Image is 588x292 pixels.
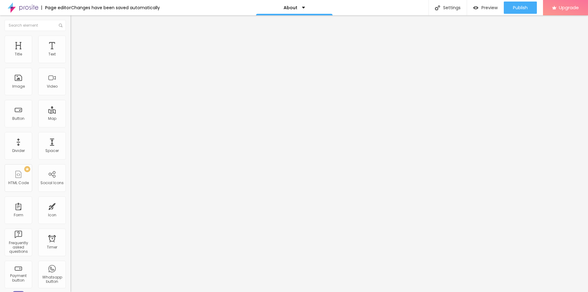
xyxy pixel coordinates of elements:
div: Icon [48,213,56,217]
div: HTML Code [8,181,29,185]
input: Search element [5,20,66,31]
div: Spacer [45,149,59,153]
span: Preview [481,5,498,10]
img: Icone [435,5,440,10]
iframe: Editor [70,15,588,292]
button: Publish [504,2,537,14]
div: Timer [47,245,57,249]
div: Button [12,116,24,121]
button: Preview [467,2,504,14]
div: Text [48,52,56,56]
div: Form [14,213,23,217]
div: Social Icons [40,181,64,185]
span: Upgrade [559,5,579,10]
img: view-1.svg [473,5,478,10]
div: Whatsapp button [40,275,64,284]
div: Video [47,84,58,89]
div: Image [12,84,25,89]
p: About [284,6,297,10]
div: Divider [12,149,25,153]
div: Title [15,52,22,56]
div: Frequently asked questions [6,241,30,254]
div: Changes have been saved automatically [71,6,160,10]
span: Publish [513,5,528,10]
div: Payment button [6,274,30,283]
div: Page editor [41,6,71,10]
div: Map [48,116,56,121]
img: Icone [59,24,62,27]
